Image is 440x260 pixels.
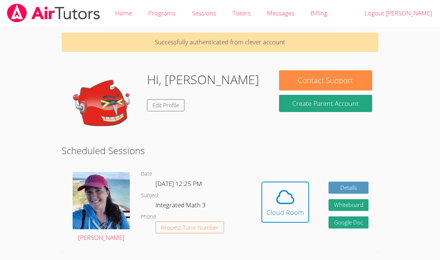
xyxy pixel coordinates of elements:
[73,172,130,229] img: avatar.png
[279,70,372,90] button: Contact Support
[6,4,101,22] img: airtutors_banner-c4298cdbf04f3fff15de1276eac7730deb9818008684d7c2e4769d2f7ddbe033.png
[147,99,184,111] a: Edit Profile
[62,144,378,157] h2: Scheduled Sessions
[141,212,156,222] dt: Phone
[141,191,159,200] dt: Subject
[267,207,304,218] div: Cloud Room
[267,9,294,17] span: Messages
[68,70,141,144] img: default.png
[329,216,369,229] a: Google Doc
[155,222,224,234] button: Request Tutor Number
[62,33,378,52] p: Successfully authenticated from clever account
[73,172,130,243] a: [PERSON_NAME]
[155,200,207,212] dd: Integrated Math 3
[147,70,259,89] h1: Hi, [PERSON_NAME]
[141,170,152,179] dt: Date
[279,95,372,112] button: Create Parent Account
[155,179,202,188] span: [DATE] 12:25 PM
[261,182,309,223] button: Cloud Room
[161,225,219,230] span: Request Tutor Number
[329,199,369,211] button: Whiteboard
[329,182,369,194] a: Details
